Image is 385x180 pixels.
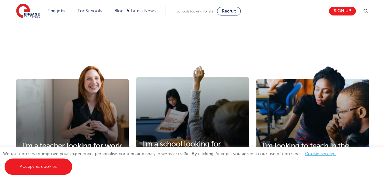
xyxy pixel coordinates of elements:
[47,8,65,13] a: Find jobs
[262,142,349,159] span: I'm looking to teach in the [GEOGRAPHIC_DATA] >
[3,151,342,169] span: We use cookies to improve your experience, personalise content, and analyse website traffic. By c...
[222,9,236,13] span: Recruit
[78,8,102,13] a: For Schools
[16,4,40,19] img: Engage Education
[5,158,72,175] a: Accept all cookies
[217,7,241,15] a: Recruit
[136,140,249,158] a: I'm a school looking for teachers >
[177,9,216,13] span: Schools looking for staff
[305,151,336,156] a: Cookie settings
[329,7,356,15] a: Sign up
[256,142,369,159] a: I'm looking to teach in the [GEOGRAPHIC_DATA] >
[22,142,122,159] span: I'm a teacher looking for work >
[16,66,129,167] img: I'm a teacher looking for work
[256,66,369,167] img: I'm looking to teach in the UK
[16,142,129,159] a: I'm a teacher looking for work >
[142,140,221,157] span: I'm a school looking for teachers >
[136,66,249,165] img: I'm a school looking for teachers
[114,8,156,13] a: Blogs & Latest News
